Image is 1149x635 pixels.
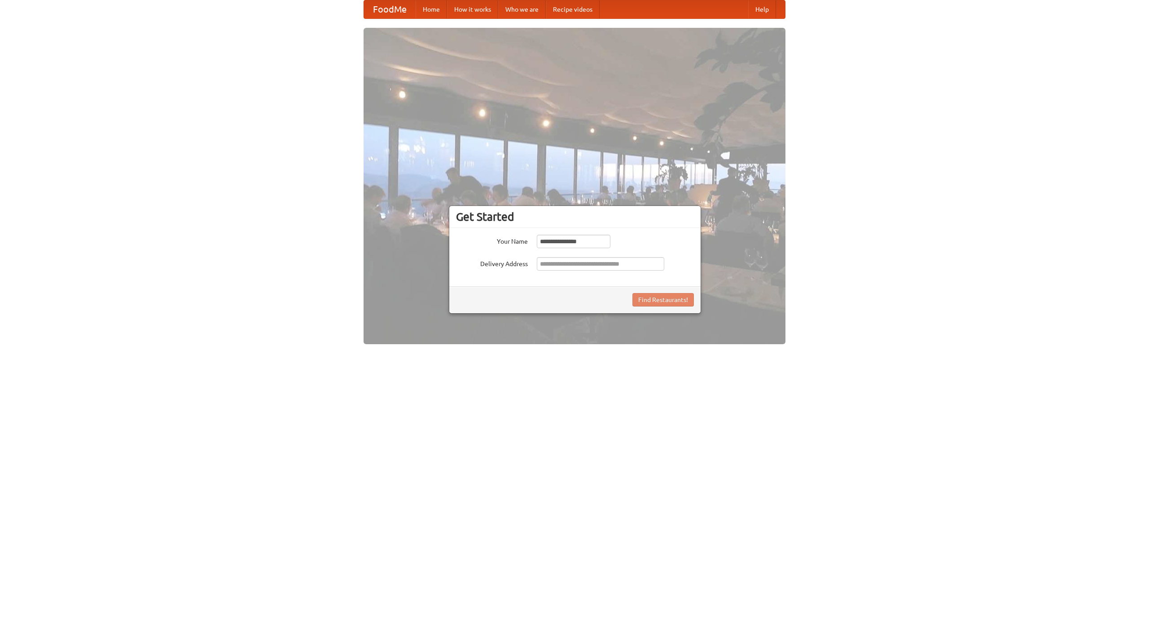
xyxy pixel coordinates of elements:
a: Who we are [498,0,546,18]
a: Home [416,0,447,18]
a: Recipe videos [546,0,600,18]
label: Delivery Address [456,257,528,268]
a: How it works [447,0,498,18]
a: FoodMe [364,0,416,18]
a: Help [748,0,776,18]
label: Your Name [456,235,528,246]
button: Find Restaurants! [632,293,694,307]
h3: Get Started [456,210,694,223]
